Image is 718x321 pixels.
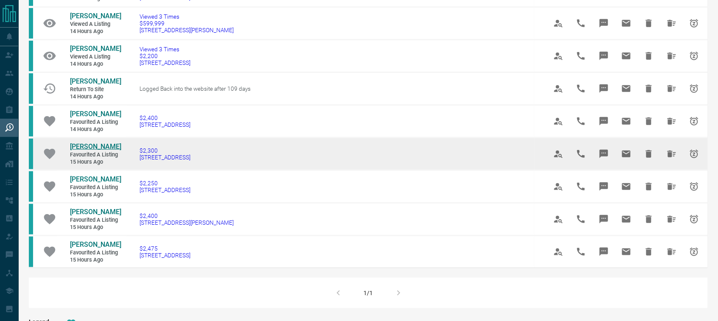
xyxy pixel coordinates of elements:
[140,13,234,33] a: Viewed 3 Times$599,999[STREET_ADDRESS][PERSON_NAME]
[594,78,614,99] span: Message
[140,114,190,121] span: $2,400
[70,240,121,249] a: [PERSON_NAME]
[70,126,121,133] span: 14 hours ago
[70,77,121,85] span: [PERSON_NAME]
[571,144,591,164] span: Call
[29,139,33,169] div: condos.ca
[571,46,591,66] span: Call
[140,85,251,92] span: Logged Back into the website after 109 days
[616,144,637,164] span: Email
[140,114,190,128] a: $2,400[STREET_ADDRESS]
[29,106,33,137] div: condos.ca
[70,45,121,53] a: [PERSON_NAME]
[70,217,121,224] span: Favourited a Listing
[594,46,614,66] span: Message
[70,21,121,28] span: Viewed a Listing
[684,176,704,197] span: Snooze
[140,121,190,128] span: [STREET_ADDRESS]
[684,46,704,66] span: Snooze
[571,242,591,262] span: Call
[140,20,234,27] span: $599,999
[70,93,121,100] span: 14 hours ago
[639,176,659,197] span: Hide
[140,147,190,161] a: $2,300[STREET_ADDRESS]
[364,290,373,296] div: 1/1
[548,144,569,164] span: View Profile
[594,209,614,229] span: Message
[70,110,121,119] a: [PERSON_NAME]
[639,242,659,262] span: Hide
[662,176,682,197] span: Hide All from Jamila Barrett
[684,111,704,131] span: Snooze
[29,41,33,71] div: condos.ca
[29,73,33,104] div: condos.ca
[70,110,121,118] span: [PERSON_NAME]
[140,252,190,259] span: [STREET_ADDRESS]
[616,242,637,262] span: Email
[548,46,569,66] span: View Profile
[140,46,190,66] a: Viewed 3 Times$2,200[STREET_ADDRESS]
[662,209,682,229] span: Hide All from Jamila Barrett
[594,144,614,164] span: Message
[594,176,614,197] span: Message
[70,159,121,166] span: 15 hours ago
[140,46,190,53] span: Viewed 3 Times
[29,171,33,202] div: condos.ca
[70,151,121,159] span: Favourited a Listing
[140,27,234,33] span: [STREET_ADDRESS][PERSON_NAME]
[70,12,121,21] a: [PERSON_NAME]
[140,180,190,187] span: $2,250
[70,191,121,198] span: 15 hours ago
[639,13,659,33] span: Hide
[140,59,190,66] span: [STREET_ADDRESS]
[571,78,591,99] span: Call
[662,242,682,262] span: Hide All from Jamila Barrett
[140,147,190,154] span: $2,300
[616,176,637,197] span: Email
[70,249,121,257] span: Favourited a Listing
[29,237,33,267] div: condos.ca
[616,209,637,229] span: Email
[70,12,121,20] span: [PERSON_NAME]
[140,180,190,193] a: $2,250[STREET_ADDRESS]
[70,184,121,191] span: Favourited a Listing
[594,13,614,33] span: Message
[662,78,682,99] span: Hide All from Arlene Pearson
[140,154,190,161] span: [STREET_ADDRESS]
[70,77,121,86] a: [PERSON_NAME]
[70,208,121,217] a: [PERSON_NAME]
[70,28,121,35] span: 14 hours ago
[70,142,121,151] span: [PERSON_NAME]
[140,219,234,226] span: [STREET_ADDRESS][PERSON_NAME]
[616,13,637,33] span: Email
[662,111,682,131] span: Hide All from Jamila Barrett
[548,176,569,197] span: View Profile
[70,257,121,264] span: 15 hours ago
[70,53,121,61] span: Viewed a Listing
[70,175,121,184] a: [PERSON_NAME]
[684,144,704,164] span: Snooze
[548,209,569,229] span: View Profile
[29,8,33,39] div: condos.ca
[616,46,637,66] span: Email
[639,144,659,164] span: Hide
[662,46,682,66] span: Hide All from Arlene Pearson
[616,111,637,131] span: Email
[140,212,234,226] a: $2,400[STREET_ADDRESS][PERSON_NAME]
[639,46,659,66] span: Hide
[662,144,682,164] span: Hide All from Jamila Barrett
[548,13,569,33] span: View Profile
[70,119,121,126] span: Favourited a Listing
[548,78,569,99] span: View Profile
[70,61,121,68] span: 14 hours ago
[140,13,234,20] span: Viewed 3 Times
[571,111,591,131] span: Call
[684,209,704,229] span: Snooze
[140,245,190,259] a: $2,475[STREET_ADDRESS]
[571,176,591,197] span: Call
[662,13,682,33] span: Hide All from Julio Mejia
[571,209,591,229] span: Call
[70,86,121,93] span: Return to Site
